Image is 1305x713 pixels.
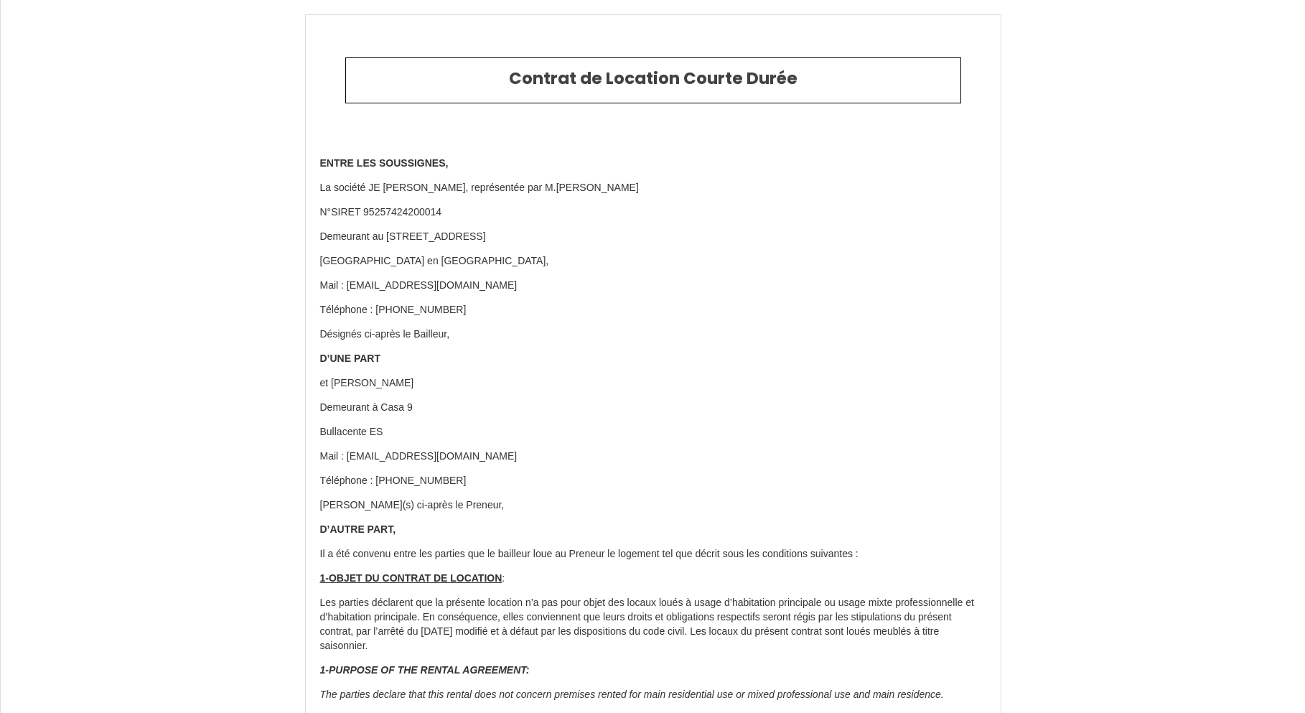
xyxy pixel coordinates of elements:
p: Mail : [EMAIL_ADDRESS][DOMAIN_NAME] [320,449,986,464]
p: Bullacente ES [320,425,986,439]
h2: Contrat de Location Courte Durée [357,69,950,89]
p: La société JE [PERSON_NAME], représentée par M.[PERSON_NAME] [320,181,986,195]
p: Il a été convenu entre les parties que le bailleur loue au Preneur le logement tel que décrit sou... [320,547,986,561]
p: Téléphone : [PHONE_NUMBER] [320,303,986,317]
p: Mail : [EMAIL_ADDRESS][DOMAIN_NAME] [320,279,986,293]
u: 1-OBJET DU CONTRAT DE LOCATION [320,572,502,584]
p: Demeurant au [STREET_ADDRESS] [320,230,986,244]
p: et [PERSON_NAME] [320,376,986,391]
p: Demeurant à Casa 9 [320,401,986,415]
em: The parties declare that this rental does not concern premises rented for main residential use or... [320,689,944,700]
strong: D’AUTRE PART, [320,523,396,535]
p: : [320,572,986,586]
strong: ENTRE LES SOUSSIGNES, [320,157,449,169]
strong: D’UNE PART [320,353,381,364]
p: Désignés ci-après le Bailleur, [320,327,986,342]
p: Téléphone : [PHONE_NUMBER] [320,474,986,488]
p: N°SIRET 95257424200014 [320,205,986,220]
p: [GEOGRAPHIC_DATA] en [GEOGRAPHIC_DATA], [320,254,986,269]
em: 1-PURPOSE OF THE RENTAL AGREEMENT: [320,664,530,676]
p: [PERSON_NAME](s) ci-après le Preneur, [320,498,986,513]
p: Les parties déclarent que la présente location n’a pas pour objet des locaux loués à usage d’habi... [320,596,986,653]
